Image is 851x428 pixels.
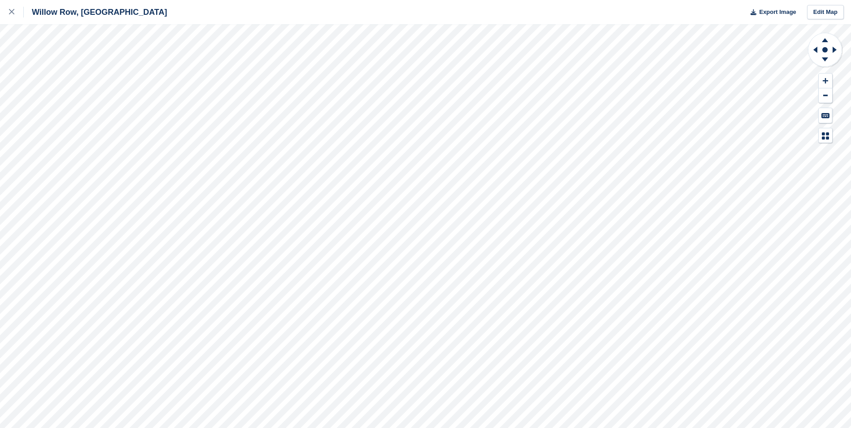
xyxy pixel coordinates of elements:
[807,5,844,20] a: Edit Map
[819,108,832,123] button: Keyboard Shortcuts
[745,5,796,20] button: Export Image
[24,7,167,17] div: Willow Row, [GEOGRAPHIC_DATA]
[819,88,832,103] button: Zoom Out
[819,74,832,88] button: Zoom In
[759,8,796,17] span: Export Image
[819,128,832,143] button: Map Legend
